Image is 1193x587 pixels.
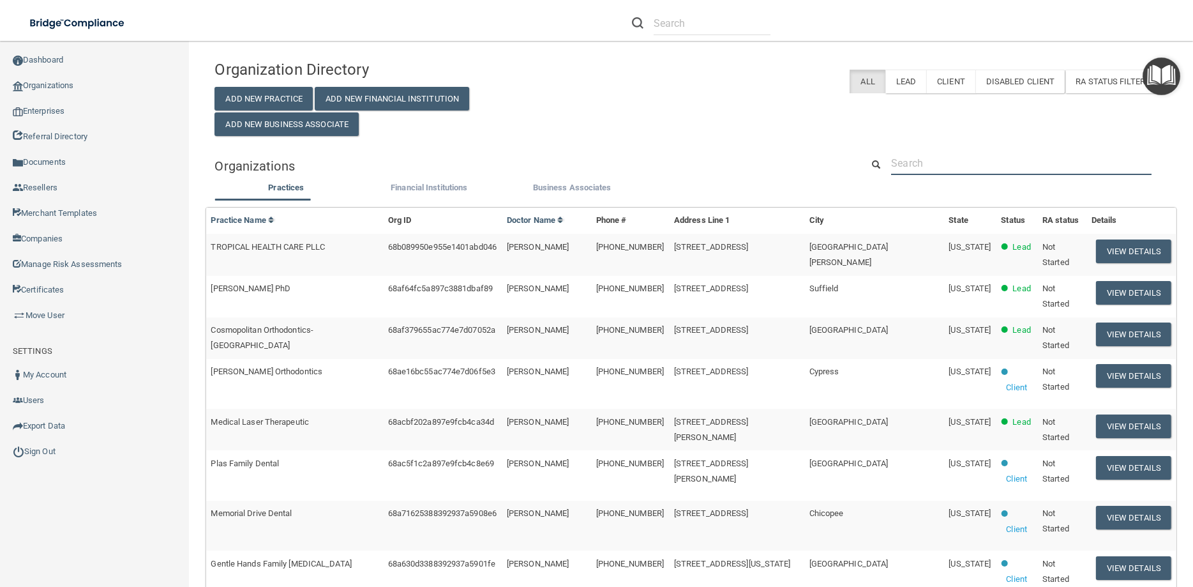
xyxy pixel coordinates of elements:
a: Practice Name [211,215,274,225]
input: Search [654,11,770,35]
span: [GEOGRAPHIC_DATA] [809,559,889,568]
p: Client [1006,471,1027,487]
li: Practices [214,180,357,199]
span: Financial Institutions [391,183,467,192]
span: 68b089950e955e1401abd046 [388,242,497,252]
img: briefcase.64adab9b.png [13,309,26,322]
span: Not Started [1042,459,1069,484]
span: Not Started [1042,367,1069,392]
span: [PHONE_NUMBER] [596,325,664,335]
span: Gentle Hands Family [MEDICAL_DATA] [211,559,351,568]
span: [PERSON_NAME] [507,325,569,335]
button: View Details [1096,364,1171,388]
span: Not Started [1042,284,1069,309]
button: View Details [1096,240,1171,263]
p: Lead [1012,415,1030,430]
img: ic_power_dark.7ecde6b1.png [13,446,24,457]
button: Add New Practice [214,87,313,111]
th: City [804,208,944,234]
img: icon-users.e205127d.png [13,395,23,406]
span: [PHONE_NUMBER] [596,459,664,468]
label: Lead [885,70,926,93]
button: View Details [1096,556,1171,580]
p: Client [1006,572,1027,587]
span: [PHONE_NUMBER] [596,508,664,518]
span: [PERSON_NAME] [507,459,569,468]
span: [GEOGRAPHIC_DATA] [809,459,889,468]
span: [STREET_ADDRESS] [674,242,749,252]
span: [US_STATE] [949,417,991,427]
iframe: Drift Widget Chat Controller [972,496,1178,547]
span: 68af64fc5a897c3881dbaf89 [388,284,493,293]
span: [STREET_ADDRESS] [674,284,749,293]
span: [PERSON_NAME] PhD [211,284,290,293]
span: 68a71625388392937a5908e6 [388,508,497,518]
span: Business Associates [533,183,612,192]
img: ic-search.3b580494.png [632,17,643,29]
span: RA Status Filter [1076,77,1157,86]
span: Medical Laser Therapeutic [211,417,309,427]
p: Lead [1012,240,1030,255]
th: State [943,208,996,234]
span: [PHONE_NUMBER] [596,242,664,252]
th: Org ID [383,208,502,234]
span: Cosmopolitan Orthodontics-[GEOGRAPHIC_DATA] [211,325,313,350]
button: View Details [1096,281,1171,305]
button: Add New Business Associate [214,112,359,136]
img: ic_reseller.de258add.png [13,183,23,193]
span: [PERSON_NAME] Orthodontics [211,367,322,376]
span: 68acbf202a897e9fcb4ca34d [388,417,494,427]
img: icon-export.b9366987.png [13,421,23,431]
h5: Organizations [214,159,843,173]
span: 68a630d3388392937a5901fe [388,559,495,568]
span: [STREET_ADDRESS] [674,367,749,376]
th: Status [996,208,1037,234]
input: Search [891,151,1152,175]
span: [PERSON_NAME] [507,367,569,376]
span: [US_STATE] [949,284,991,293]
p: Lead [1012,281,1030,296]
span: [US_STATE] [949,367,991,376]
span: 68af379655ac774e7d07052a [388,325,495,335]
img: ic_dashboard_dark.d01f4a41.png [13,56,23,66]
span: Not Started [1042,417,1069,442]
span: [STREET_ADDRESS][US_STATE] [674,559,791,568]
span: [STREET_ADDRESS] [674,508,749,518]
button: View Details [1096,456,1171,480]
button: View Details [1096,323,1171,346]
span: [US_STATE] [949,242,991,252]
span: [US_STATE] [949,508,991,518]
span: [GEOGRAPHIC_DATA] [809,417,889,427]
span: Not Started [1042,559,1069,584]
label: Business Associates [507,180,637,195]
span: Chicopee [809,508,844,518]
p: Client [1006,380,1027,395]
span: [PERSON_NAME] [507,508,569,518]
span: [US_STATE] [949,325,991,335]
img: ic_user_dark.df1a06c3.png [13,370,23,380]
th: RA status [1037,208,1086,234]
button: View Details [1096,415,1171,438]
span: [PERSON_NAME] [507,417,569,427]
h4: Organization Directory [214,61,520,78]
span: [PERSON_NAME] [507,242,569,252]
span: Practices [268,183,304,192]
span: Plas Family Dental [211,459,279,468]
span: [STREET_ADDRESS] [674,325,749,335]
span: [GEOGRAPHIC_DATA] [809,325,889,335]
span: Cypress [809,367,839,376]
label: All [850,70,885,93]
span: Not Started [1042,325,1069,350]
span: [PHONE_NUMBER] [596,417,664,427]
span: [PHONE_NUMBER] [596,367,664,376]
button: Add New Financial Institution [315,87,469,111]
span: [PERSON_NAME] [507,284,569,293]
li: Financial Institutions [357,180,500,199]
span: [PHONE_NUMBER] [596,284,664,293]
th: Details [1086,208,1176,234]
th: Phone # [591,208,669,234]
span: [US_STATE] [949,459,991,468]
span: Memorial Drive Dental [211,508,292,518]
label: Disabled Client [975,70,1065,93]
span: [PHONE_NUMBER] [596,559,664,568]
